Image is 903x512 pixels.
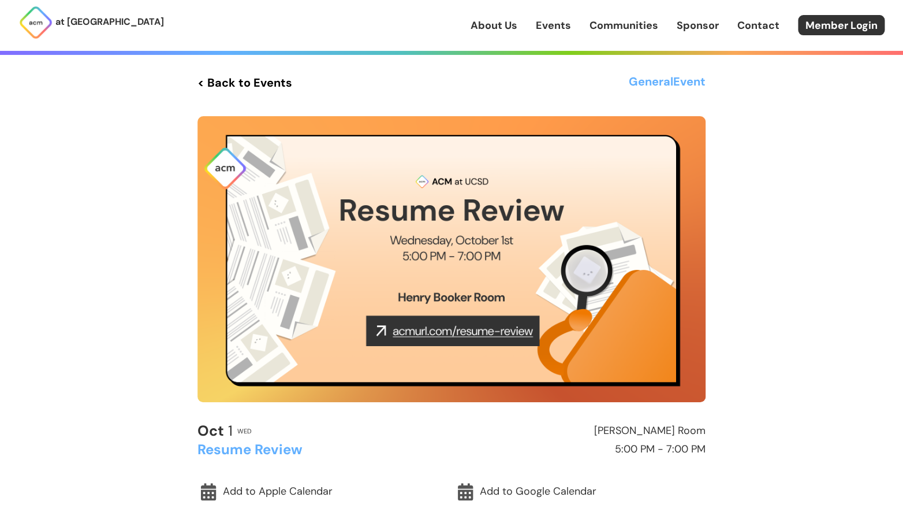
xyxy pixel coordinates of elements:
[798,15,885,35] a: Member Login
[197,421,224,440] b: Oct
[737,18,779,33] a: Contact
[471,18,517,33] a: About Us
[18,5,164,40] a: at [GEOGRAPHIC_DATA]
[677,18,719,33] a: Sponsor
[55,14,164,29] p: at [GEOGRAPHIC_DATA]
[457,425,706,437] h2: [PERSON_NAME] Room
[454,478,706,505] a: Add to Google Calendar
[197,72,292,93] a: < Back to Events
[197,423,233,439] h2: 1
[18,5,53,40] img: ACM Logo
[629,72,706,93] h3: General Event
[589,18,658,33] a: Communities
[197,478,449,505] a: Add to Apple Calendar
[197,116,706,402] img: Event Cover Photo
[536,18,571,33] a: Events
[457,444,706,455] h2: 5:00 PM - 7:00 PM
[237,428,252,435] h2: Wed
[197,442,446,457] h2: Resume Review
